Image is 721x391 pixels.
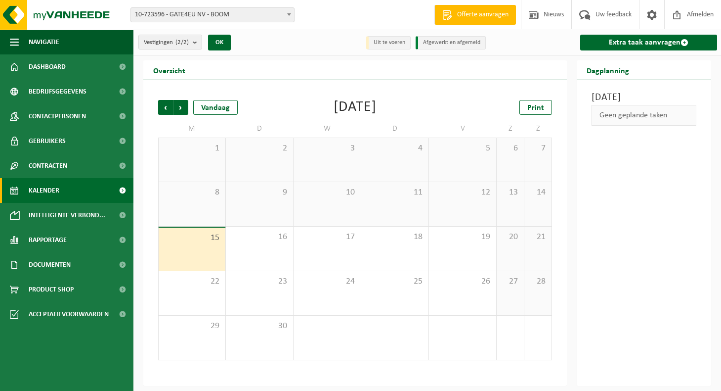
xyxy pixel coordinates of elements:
span: Navigatie [29,30,59,54]
span: 18 [366,232,424,243]
td: V [429,120,497,138]
td: W [294,120,361,138]
span: 29 [164,321,220,332]
li: Uit te voeren [366,36,411,49]
span: Documenten [29,252,71,277]
span: 26 [434,276,491,287]
td: D [361,120,429,138]
span: 11 [366,187,424,198]
div: Vandaag [193,100,238,115]
span: Intelligente verbond... [29,203,105,228]
span: 7 [529,143,547,154]
span: Gebruikers [29,129,66,153]
span: 8 [164,187,220,198]
h2: Dagplanning [577,60,639,80]
td: Z [524,120,552,138]
span: Rapportage [29,228,67,252]
span: Vorige [158,100,173,115]
button: OK [208,35,231,50]
span: 20 [502,232,519,243]
count: (2/2) [175,39,189,46]
span: 2 [231,143,288,154]
span: 28 [529,276,547,287]
span: 13 [502,187,519,198]
span: Vestigingen [144,35,189,50]
span: Kalender [29,178,59,203]
a: Print [519,100,552,115]
span: 5 [434,143,491,154]
span: 19 [434,232,491,243]
span: 10-723596 - GATE4EU NV - BOOM [130,7,295,22]
span: Print [527,104,544,112]
span: Offerte aanvragen [455,10,511,20]
span: 9 [231,187,288,198]
span: 12 [434,187,491,198]
span: Contactpersonen [29,104,86,129]
span: 30 [231,321,288,332]
span: 23 [231,276,288,287]
div: Geen geplande taken [592,105,696,126]
td: Z [497,120,524,138]
span: 22 [164,276,220,287]
td: D [226,120,294,138]
span: 24 [298,276,356,287]
li: Afgewerkt en afgemeld [416,36,486,49]
span: 3 [298,143,356,154]
span: Contracten [29,153,67,178]
span: Dashboard [29,54,66,79]
div: [DATE] [334,100,377,115]
span: Acceptatievoorwaarden [29,302,109,327]
button: Vestigingen(2/2) [138,35,202,49]
span: 16 [231,232,288,243]
span: 15 [164,233,220,244]
span: 10 [298,187,356,198]
td: M [158,120,226,138]
span: 10-723596 - GATE4EU NV - BOOM [131,8,294,22]
span: Bedrijfsgegevens [29,79,86,104]
h3: [DATE] [592,90,696,105]
span: 17 [298,232,356,243]
span: 4 [366,143,424,154]
span: 25 [366,276,424,287]
span: 27 [502,276,519,287]
a: Extra taak aanvragen [580,35,717,50]
span: 14 [529,187,547,198]
span: 21 [529,232,547,243]
h2: Overzicht [143,60,195,80]
span: Volgende [173,100,188,115]
span: Product Shop [29,277,74,302]
a: Offerte aanvragen [434,5,516,25]
span: 6 [502,143,519,154]
span: 1 [164,143,220,154]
